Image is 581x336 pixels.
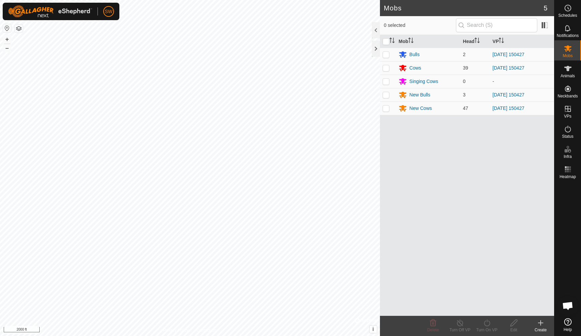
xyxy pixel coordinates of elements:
span: Help [564,328,572,332]
span: 0 selected [384,22,456,29]
span: Delete [427,328,439,332]
div: New Cows [410,105,432,112]
div: Open chat [558,296,578,316]
span: 39 [463,65,468,71]
button: – [3,44,11,52]
span: Infra [564,155,572,159]
div: Singing Cows [410,78,438,85]
span: Neckbands [557,94,578,98]
div: Cows [410,65,421,72]
p-sorticon: Activate to sort [408,39,414,44]
span: Status [562,134,573,138]
span: 3 [463,92,466,97]
span: 5 [544,3,547,13]
span: VPs [564,114,571,118]
button: i [370,326,377,333]
h2: Mobs [384,4,544,12]
p-sorticon: Activate to sort [499,39,504,44]
span: 0 [463,79,466,84]
div: Turn Off VP [447,327,473,333]
span: 2 [463,52,466,57]
span: SW [105,8,113,15]
div: Edit [500,327,527,333]
span: 47 [463,106,468,111]
div: New Bulls [410,91,430,98]
span: Animals [560,74,575,78]
div: Create [527,327,554,333]
button: Reset Map [3,24,11,32]
span: Notifications [557,34,579,38]
span: i [372,326,374,332]
p-sorticon: Activate to sort [389,39,395,44]
a: Contact Us [196,327,216,333]
th: VP [490,35,554,48]
p-sorticon: Activate to sort [474,39,480,44]
img: Gallagher Logo [8,5,92,17]
span: Heatmap [559,175,576,179]
div: Turn On VP [473,327,500,333]
a: [DATE] 150427 [493,52,525,57]
a: Privacy Policy [163,327,189,333]
button: Map Layers [15,25,23,33]
input: Search (S) [456,18,537,32]
a: [DATE] 150427 [493,92,525,97]
div: Bulls [410,51,420,58]
a: [DATE] 150427 [493,65,525,71]
th: Mob [396,35,460,48]
span: Schedules [558,13,577,17]
button: + [3,35,11,43]
span: Mobs [563,54,573,58]
a: [DATE] 150427 [493,106,525,111]
td: - [490,75,554,88]
th: Head [460,35,490,48]
a: Help [554,316,581,334]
